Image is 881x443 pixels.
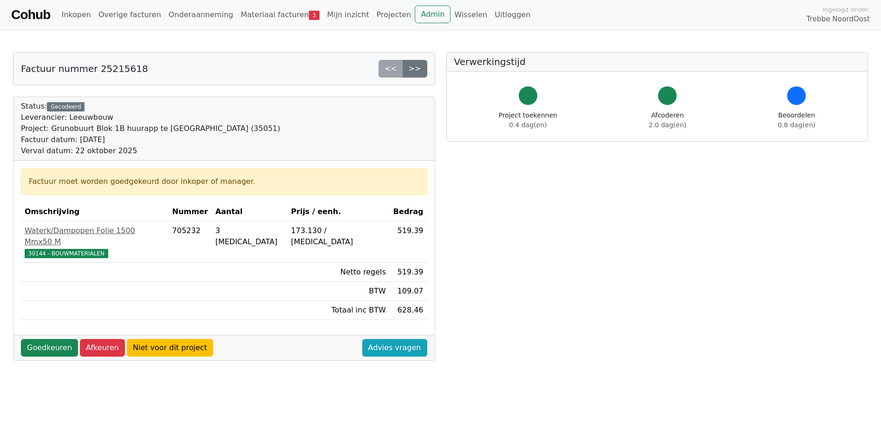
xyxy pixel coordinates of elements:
th: Bedrag [390,202,427,221]
div: Status: [21,101,281,156]
h5: Verwerkingstijd [454,56,861,67]
td: 628.46 [390,301,427,320]
a: Inkopen [58,6,94,24]
div: Verval datum: 22 oktober 2025 [21,145,281,156]
div: 173.130 / [MEDICAL_DATA] [291,225,386,248]
a: Uitloggen [491,6,534,24]
span: Ingelogd onder: [822,5,870,14]
div: Factuur moet worden goedgekeurd door inkoper of manager. [29,176,419,187]
div: Leverancier: Leeuwbouw [21,112,281,123]
a: Wisselen [450,6,491,24]
th: Nummer [169,202,212,221]
span: 3 [309,11,320,20]
span: Trebbe NoordOost [807,14,870,25]
div: Factuur datum: [DATE] [21,134,281,145]
th: Omschrijving [21,202,169,221]
td: 519.39 [390,263,427,282]
a: Afkeuren [80,339,125,357]
a: Goedkeuren [21,339,78,357]
a: Niet voor dit project [127,339,213,357]
span: 0.4 dag(en) [509,121,547,129]
th: Aantal [212,202,287,221]
a: Onderaanneming [165,6,237,24]
div: Beoordelen [778,111,816,130]
a: Overige facturen [95,6,165,24]
span: 30144 - BOUWMATERIALEN [25,249,108,258]
span: 2.0 dag(en) [649,121,686,129]
h5: Factuur nummer 25215618 [21,63,148,74]
div: 3 [MEDICAL_DATA] [215,225,284,248]
span: 0.8 dag(en) [778,121,816,129]
td: 705232 [169,221,212,263]
div: Project: Grunobuurt Blok 1B huurapp te [GEOGRAPHIC_DATA] (35051) [21,123,281,134]
a: Advies vragen [362,339,427,357]
a: Admin [415,6,450,23]
td: 519.39 [390,221,427,263]
td: Totaal inc BTW [287,301,390,320]
a: Cohub [11,4,50,26]
a: >> [403,60,427,78]
td: 109.07 [390,282,427,301]
div: Project toekennen [499,111,557,130]
td: BTW [287,282,390,301]
div: Gecodeerd [47,102,85,111]
a: Waterk/Dampopen Folie 1500 Mmx50 M30144 - BOUWMATERIALEN [25,225,165,259]
a: Projecten [373,6,415,24]
a: Materiaal facturen3 [237,6,323,24]
td: Netto regels [287,263,390,282]
div: Afcoderen [649,111,686,130]
div: Waterk/Dampopen Folie 1500 Mmx50 M [25,225,165,248]
a: Mijn inzicht [323,6,373,24]
th: Prijs / eenh. [287,202,390,221]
